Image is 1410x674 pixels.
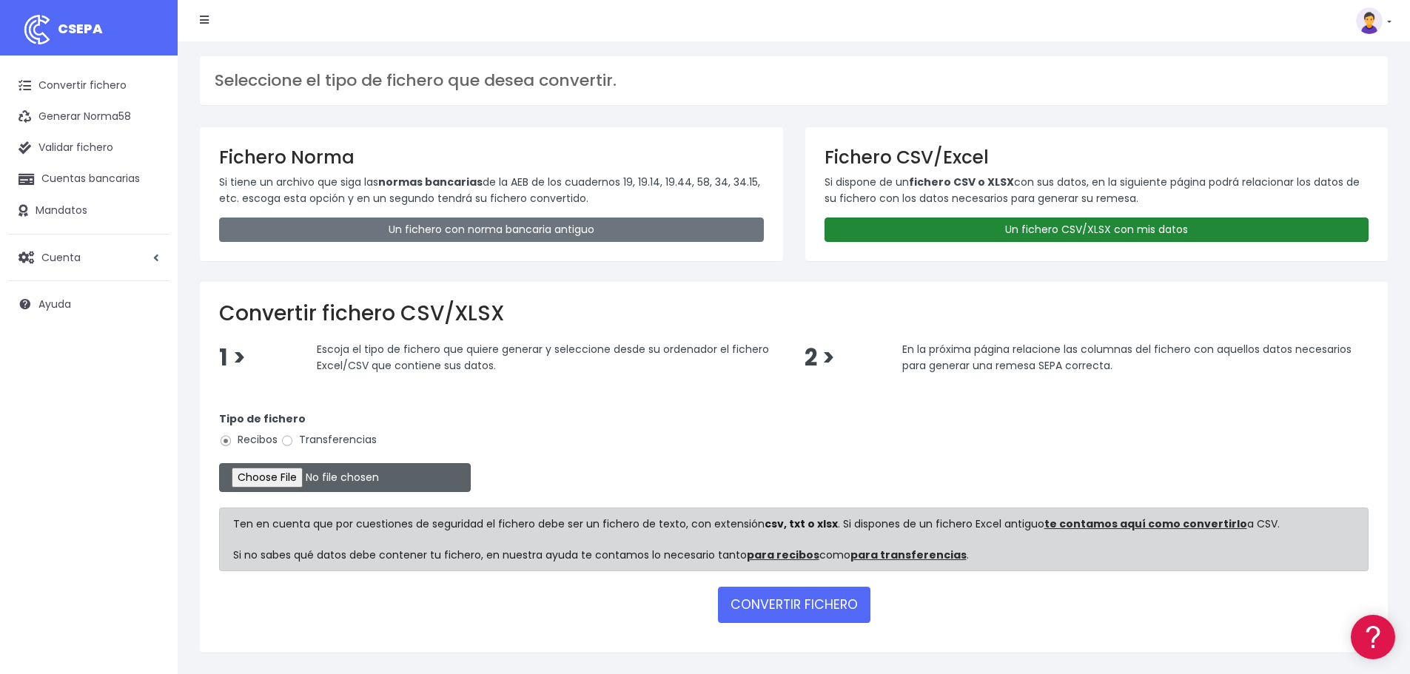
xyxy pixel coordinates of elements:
a: Un fichero CSV/XLSX con mis datos [825,218,1369,242]
a: Ayuda [7,289,170,320]
p: Si tiene un archivo que siga las de la AEB de los cuadernos 19, 19.14, 19.44, 58, 34, 34.15, etc.... [219,174,764,207]
a: Validar fichero [7,132,170,164]
div: Ten en cuenta que por cuestiones de seguridad el fichero debe ser un fichero de texto, con extens... [219,508,1369,571]
img: profile [1356,7,1383,34]
span: 2 > [805,342,835,374]
a: Un fichero con norma bancaria antiguo [219,218,764,242]
a: Cuentas bancarias [7,164,170,195]
strong: Tipo de fichero [219,411,306,426]
label: Transferencias [281,432,377,448]
h3: Seleccione el tipo de fichero que desea convertir. [215,71,1373,90]
span: En la próxima página relacione las columnas del fichero con aquellos datos necesarios para genera... [902,342,1352,373]
span: Cuenta [41,249,81,264]
strong: csv, txt o xlsx [765,516,838,531]
h3: Fichero Norma [219,146,764,168]
a: Generar Norma58 [7,101,170,132]
strong: normas bancarias [378,175,483,189]
h3: Fichero CSV/Excel [825,146,1369,168]
strong: fichero CSV o XLSX [909,175,1014,189]
span: 1 > [219,342,246,374]
a: te contamos aquí como convertirlo [1044,516,1247,531]
img: logo [19,11,56,48]
h2: Convertir fichero CSV/XLSX [219,301,1369,326]
button: CONVERTIR FICHERO [718,587,870,622]
a: Mandatos [7,195,170,226]
span: CSEPA [58,19,103,38]
a: para transferencias [850,547,967,562]
a: Cuenta [7,242,170,273]
span: Escoja el tipo de fichero que quiere generar y seleccione desde su ordenador el fichero Excel/CSV... [317,342,769,373]
p: Si dispone de un con sus datos, en la siguiente página podrá relacionar los datos de su fichero c... [825,174,1369,207]
label: Recibos [219,432,278,448]
a: Convertir fichero [7,70,170,101]
a: para recibos [747,547,819,562]
span: Ayuda [38,297,71,311]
